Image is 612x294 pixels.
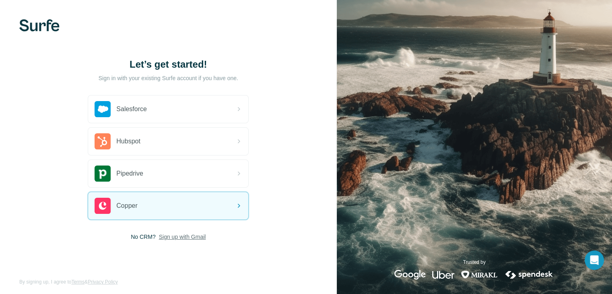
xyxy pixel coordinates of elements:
[461,270,498,280] img: mirakl's logo
[585,251,604,270] div: Open Intercom Messenger
[432,270,454,280] img: uber's logo
[116,137,140,146] span: Hubspot
[95,198,111,214] img: copper's logo
[159,233,206,241] button: Sign up with Gmail
[95,101,111,117] img: salesforce's logo
[88,58,249,71] h1: Let’s get started!
[88,279,118,285] a: Privacy Policy
[116,169,143,178] span: Pipedrive
[19,19,60,31] img: Surfe's logo
[99,74,238,82] p: Sign in with your existing Surfe account if you have one.
[131,233,155,241] span: No CRM?
[71,279,84,285] a: Terms
[19,278,118,286] span: By signing up, I agree to &
[394,270,426,280] img: google's logo
[116,201,137,211] span: Copper
[95,166,111,182] img: pipedrive's logo
[95,133,111,149] img: hubspot's logo
[504,270,554,280] img: spendesk's logo
[116,104,147,114] span: Salesforce
[463,259,486,266] p: Trusted by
